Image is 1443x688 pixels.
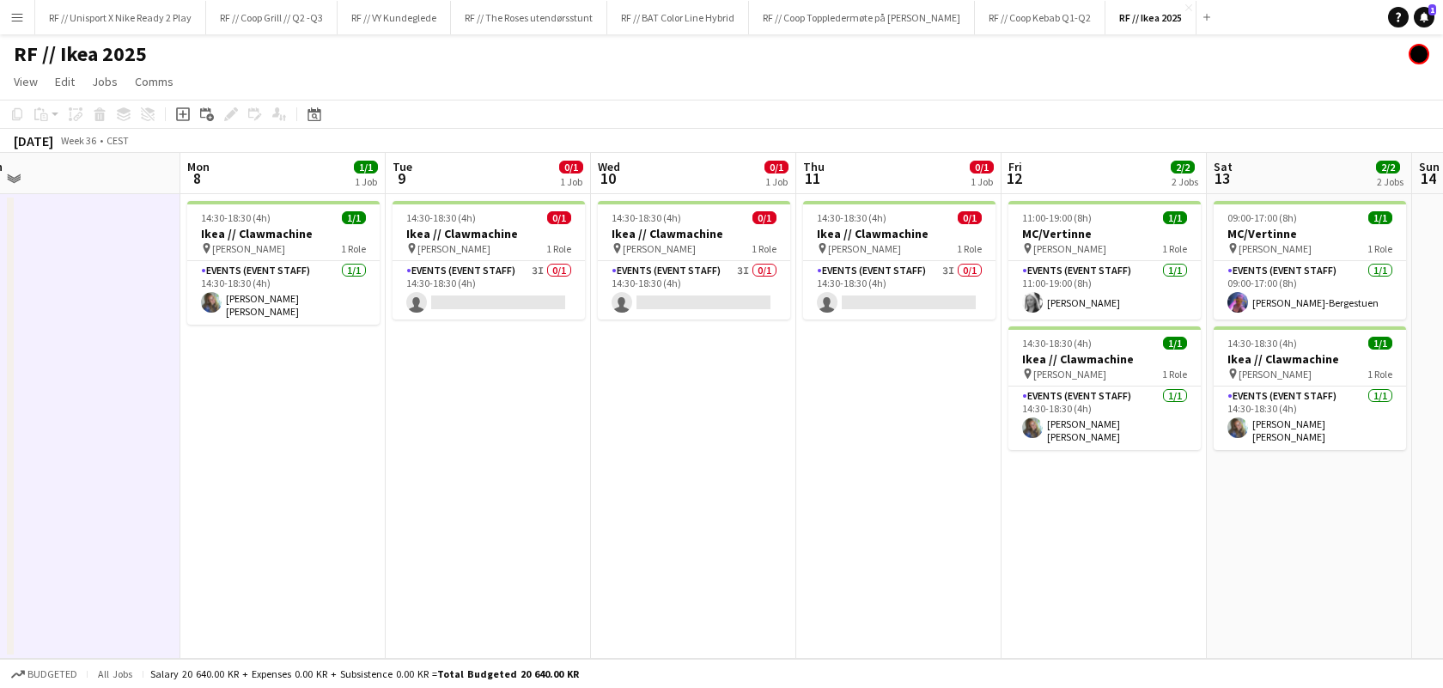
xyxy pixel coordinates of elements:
span: View [14,74,38,89]
span: Budgeted [27,668,77,680]
span: Comms [135,74,174,89]
app-user-avatar: Hin Shing Cheung [1409,44,1429,64]
span: Total Budgeted 20 640.00 KR [437,667,579,680]
button: RF // VY Kundeglede [338,1,451,34]
button: RF // Coop Grill // Q2 -Q3 [206,1,338,34]
span: Week 36 [57,134,100,147]
a: 1 [1414,7,1434,27]
a: Edit [48,70,82,93]
a: View [7,70,45,93]
button: Budgeted [9,665,80,684]
span: Edit [55,74,75,89]
span: Jobs [92,74,118,89]
button: RF // Unisport X Nike Ready 2 Play [35,1,206,34]
h1: RF // Ikea 2025 [14,41,147,67]
div: [DATE] [14,132,53,149]
div: Salary 20 640.00 KR + Expenses 0.00 KR + Subsistence 0.00 KR = [150,667,579,680]
a: Jobs [85,70,125,93]
button: RF // BAT Color Line Hybrid [607,1,749,34]
span: 1 [1428,4,1436,15]
span: All jobs [94,667,136,680]
button: RF // Coop Kebab Q1-Q2 [975,1,1105,34]
button: RF // Ikea 2025 [1105,1,1196,34]
button: RF // Coop Toppledermøte på [PERSON_NAME] [749,1,975,34]
a: Comms [128,70,180,93]
button: RF // The Roses utendørsstunt [451,1,607,34]
div: CEST [107,134,129,147]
